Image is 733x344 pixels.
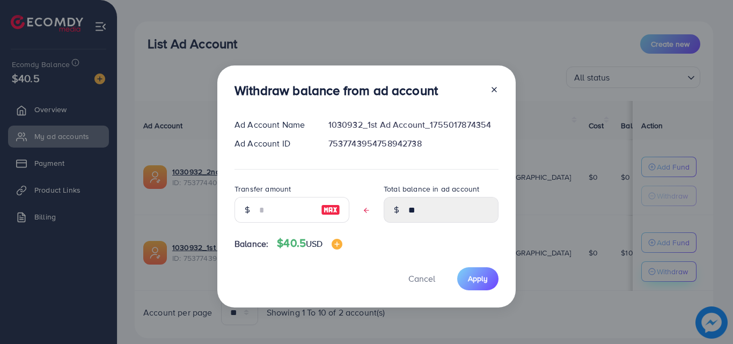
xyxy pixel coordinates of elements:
img: image [321,203,340,216]
button: Cancel [395,267,449,290]
h4: $40.5 [277,237,342,250]
label: Total balance in ad account [384,184,479,194]
div: 7537743954758942738 [320,137,507,150]
span: Balance: [234,238,268,250]
img: image [332,239,342,250]
div: Ad Account ID [226,137,320,150]
span: Apply [468,273,488,284]
div: 1030932_1st Ad Account_1755017874354 [320,119,507,131]
div: Ad Account Name [226,119,320,131]
h3: Withdraw balance from ad account [234,83,438,98]
span: Cancel [408,273,435,284]
span: USD [306,238,322,250]
label: Transfer amount [234,184,291,194]
button: Apply [457,267,499,290]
